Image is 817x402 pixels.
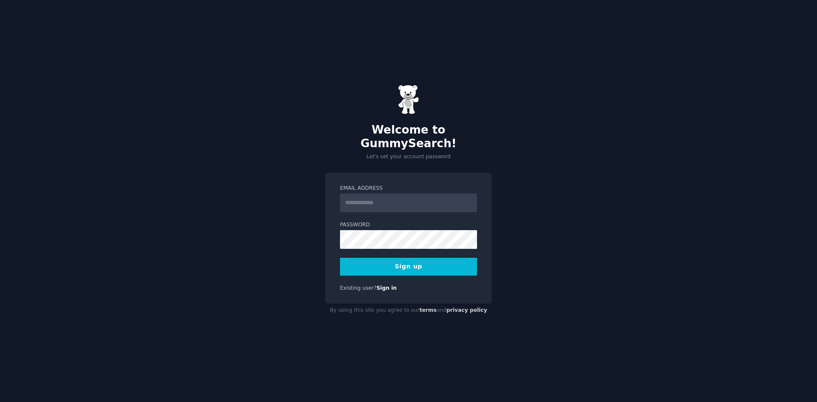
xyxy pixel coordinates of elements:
h2: Welcome to GummySearch! [325,123,492,150]
img: Gummy Bear [398,85,419,114]
div: By using this site you agree to our and [325,304,492,317]
button: Sign up [340,258,477,276]
label: Email Address [340,185,477,192]
a: privacy policy [446,307,487,313]
span: Existing user? [340,285,377,291]
a: terms [420,307,437,313]
p: Let's set your account password [325,153,492,161]
label: Password [340,221,477,229]
a: Sign in [377,285,397,291]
